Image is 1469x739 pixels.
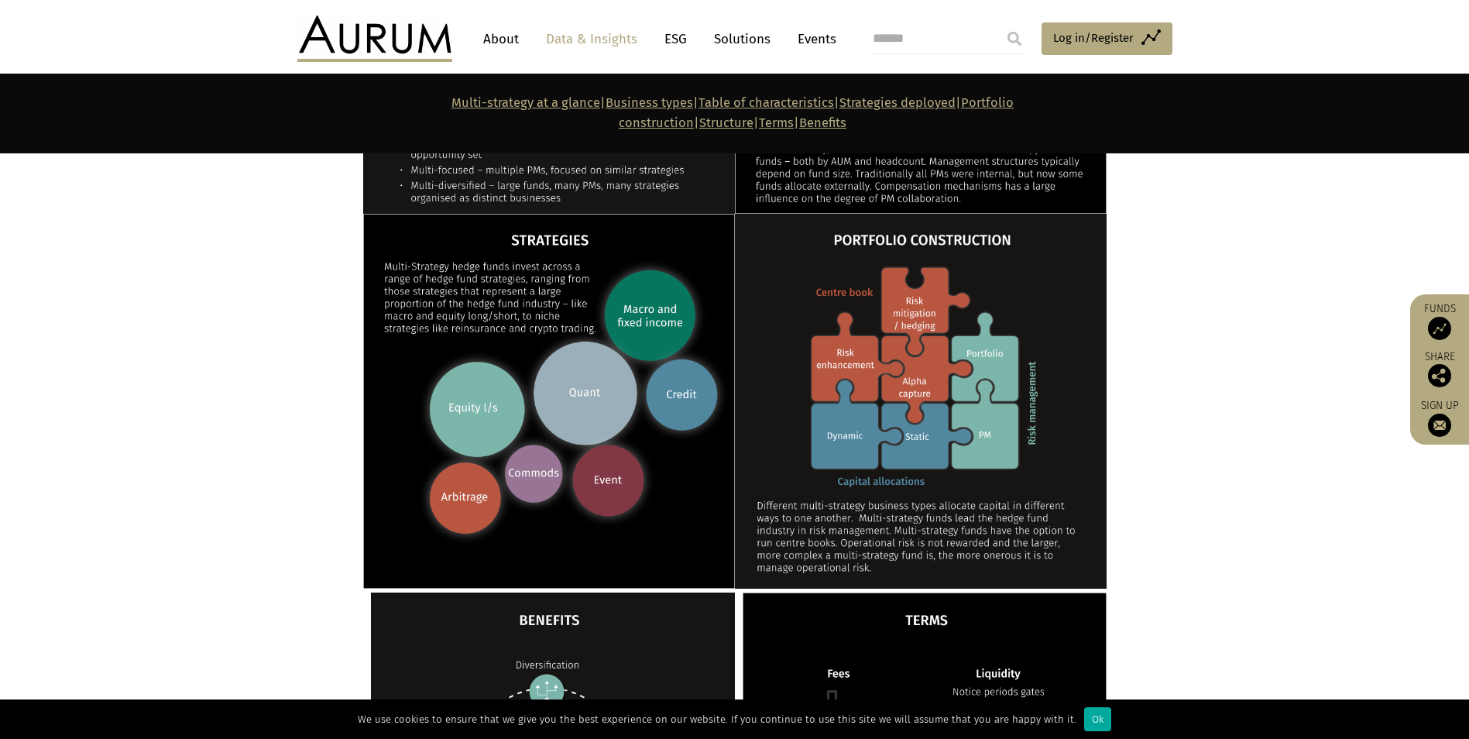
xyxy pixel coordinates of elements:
[759,115,794,130] a: Terms
[794,115,799,130] strong: |
[657,25,695,53] a: ESG
[1084,707,1111,731] div: Ok
[999,23,1030,54] input: Submit
[1042,22,1172,55] a: Log in/Register
[297,15,452,62] img: Aurum
[706,25,778,53] a: Solutions
[790,25,836,53] a: Events
[698,95,834,110] a: Table of characteristics
[1418,352,1461,387] div: Share
[839,95,956,110] a: Strategies deployed
[1418,399,1461,437] a: Sign up
[1428,317,1451,340] img: Access Funds
[538,25,645,53] a: Data & Insights
[1418,302,1461,340] a: Funds
[1428,364,1451,387] img: Share this post
[699,115,753,130] a: Structure
[451,95,600,110] a: Multi-strategy at a glance
[1053,29,1134,47] span: Log in/Register
[475,25,527,53] a: About
[1428,414,1451,437] img: Sign up to our newsletter
[799,115,846,130] a: Benefits
[606,95,693,110] a: Business types
[451,95,1014,130] strong: | | | | | |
